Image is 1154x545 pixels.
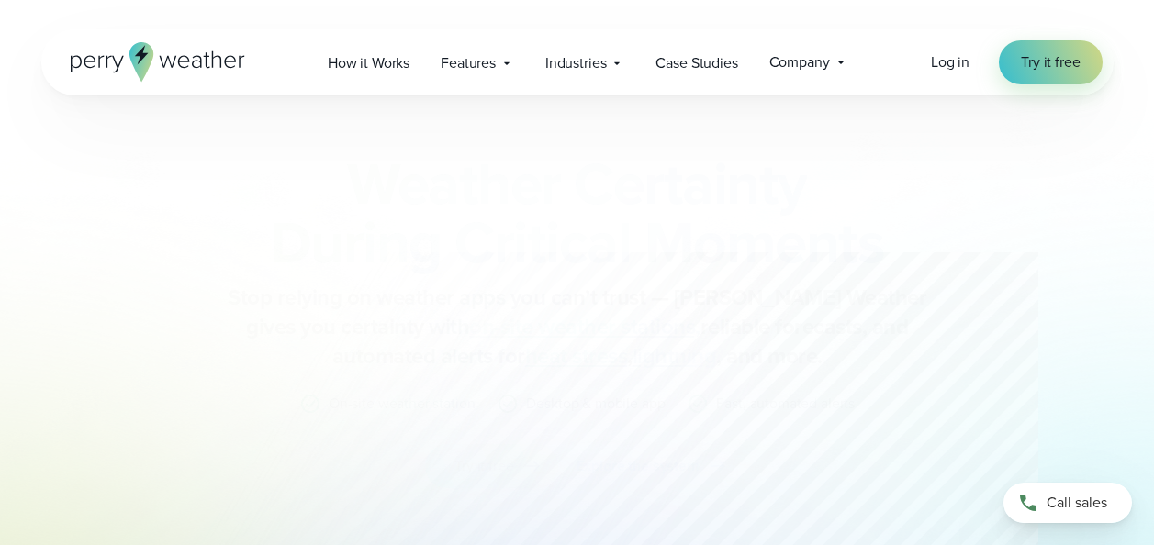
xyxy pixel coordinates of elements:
[441,52,496,74] span: Features
[328,52,409,74] span: How it Works
[1003,483,1132,523] a: Call sales
[655,52,737,74] span: Case Studies
[769,51,830,73] span: Company
[931,51,969,73] a: Log in
[545,52,607,74] span: Industries
[312,44,425,82] a: How it Works
[640,44,753,82] a: Case Studies
[1047,492,1107,514] span: Call sales
[999,40,1102,84] a: Try it free
[1021,51,1080,73] span: Try it free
